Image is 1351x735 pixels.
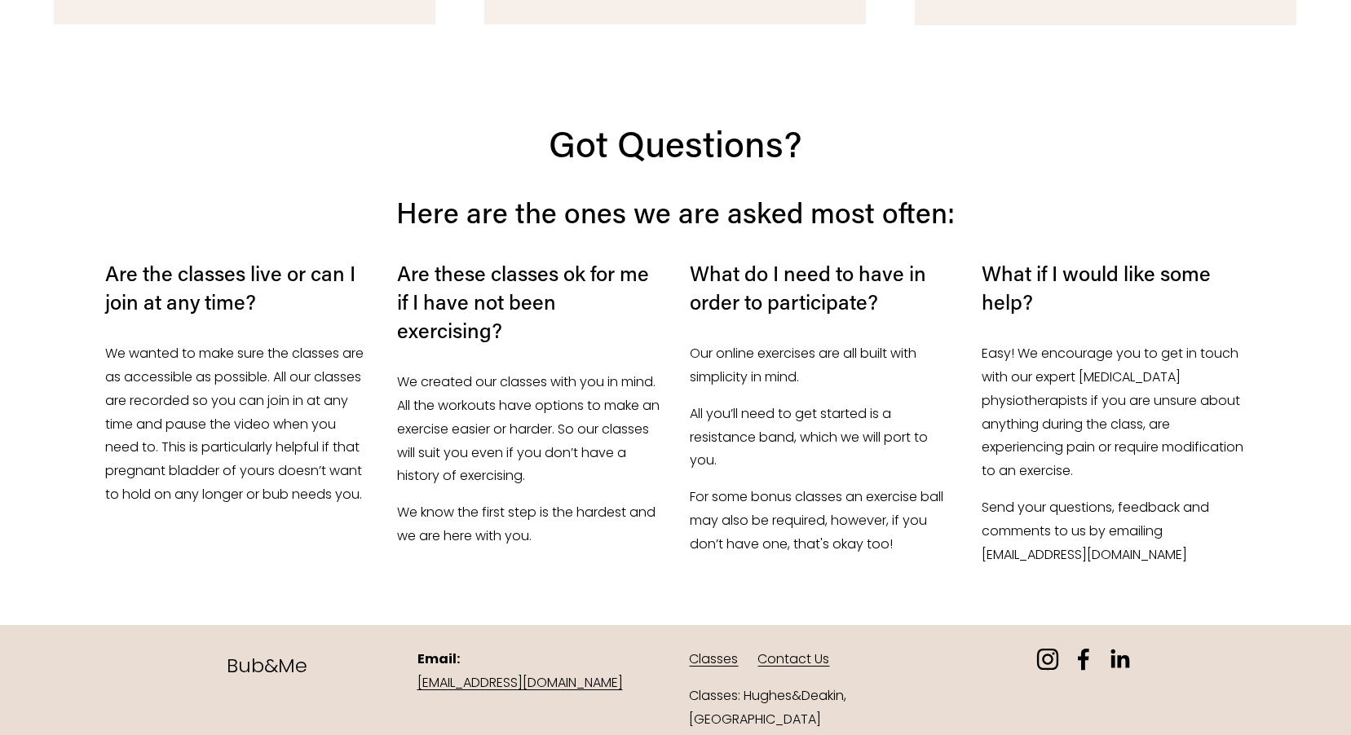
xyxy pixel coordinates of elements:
[105,193,1247,231] h3: Here are the ones we are asked most often:
[397,501,662,548] p: We know the first step is the hardest and we are here with you.
[397,371,662,488] p: We created our classes with you in mind. All the workouts have options to make an exercise easier...
[1108,648,1131,671] a: LinkedIn
[689,648,738,671] a: Classes
[690,403,955,473] p: All you’ll need to get started is a resistance band, which we will port to you.
[690,342,955,390] p: Our online exercises are all built with simplicity in mind.
[1072,648,1095,671] a: facebook-unauth
[757,648,829,671] a: Contact Us
[690,259,955,316] h4: What do I need to have in order to participate?
[1036,648,1059,671] a: instagram-unauth
[145,648,390,683] p: Bub&Me
[689,684,934,732] p: Classes: Hughes&Deakin, [GEOGRAPHIC_DATA]
[982,496,1247,566] p: Send your questions, feedback and comments to us by emailing [EMAIL_ADDRESS][DOMAIN_NAME]
[690,486,955,556] p: For some bonus classes an exercise ball may also be required, however, if you don’t have one, tha...
[982,259,1247,316] h4: What if I would like some help?
[105,259,370,316] h4: Are the classes live or can I join at any time?
[397,259,662,345] h4: Are these classes ok for me if I have not been exercising?
[105,120,1247,167] h2: Got Questions?
[105,342,370,507] p: We wanted to make sure the classes are as accessible as possible. All our classes are recorded so...
[417,671,623,695] a: [EMAIL_ADDRESS][DOMAIN_NAME]
[417,649,460,668] strong: Email:
[982,342,1247,483] p: Easy! We encourage you to get in touch with our expert [MEDICAL_DATA] physiotherapists if you are...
